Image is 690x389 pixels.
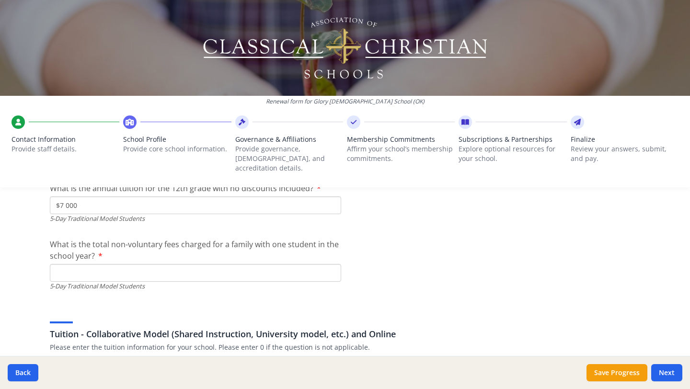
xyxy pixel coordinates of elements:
[459,135,566,144] span: Subscriptions & Partnerships
[347,135,455,144] span: Membership Commitments
[123,144,231,154] p: Provide core school information.
[571,135,678,144] span: Finalize
[50,282,341,291] div: 5-Day Traditional Model Students
[11,135,119,144] span: Contact Information
[651,364,682,381] button: Next
[235,135,343,144] span: Governance & Affiliations
[50,214,341,223] div: 5-Day Traditional Model Students
[571,144,678,163] p: Review your answers, submit, and pay.
[50,343,640,352] p: Please enter the tuition information for your school. Please enter 0 if the question is not appli...
[235,144,343,173] p: Provide governance, [DEMOGRAPHIC_DATA], and accreditation details.
[123,135,231,144] span: School Profile
[8,364,38,381] button: Back
[586,364,647,381] button: Save Progress
[347,144,455,163] p: Affirm your school’s membership commitments.
[50,327,640,341] h3: Tuition - Collaborative Model (Shared Instruction, University model, etc.) and Online
[11,144,119,154] p: Provide staff details.
[459,144,566,163] p: Explore optional resources for your school.
[202,14,489,81] img: Logo
[50,239,339,261] span: What is the total non-voluntary fees charged for a family with one student in the school year?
